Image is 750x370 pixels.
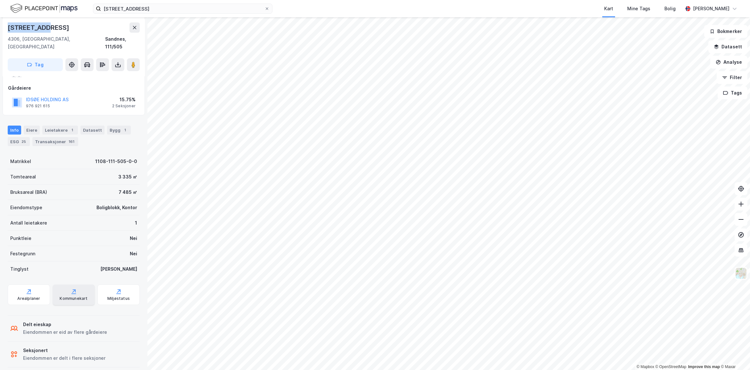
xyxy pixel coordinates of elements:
div: Eiendommen er delt i flere seksjoner [23,354,105,362]
div: 2 Seksjoner [112,103,136,109]
div: Kart [604,5,613,12]
div: Transaksjoner [32,137,78,146]
div: Mine Tags [627,5,650,12]
div: Matrikkel [10,158,31,165]
div: 161 [67,138,76,145]
div: 1 [69,127,75,133]
div: Kommunekart [60,296,88,301]
div: 976 921 615 [26,103,50,109]
div: Eiendommen er eid av flere gårdeiere [23,328,107,336]
div: 1 [135,219,137,227]
div: Bolig [664,5,676,12]
img: logo.f888ab2527a4732fd821a326f86c7f29.svg [10,3,78,14]
div: Seksjonert [23,347,105,354]
div: Arealplaner [17,296,40,301]
div: ESG [8,137,30,146]
button: Analyse [710,56,747,69]
div: Datasett [80,126,104,135]
div: Tinglyst [10,265,29,273]
div: Bygg [107,126,131,135]
div: Eiere [24,126,40,135]
div: 3 335 ㎡ [118,173,137,181]
div: 1 [122,127,128,133]
a: Mapbox [637,365,654,369]
div: 25 [20,138,27,145]
button: Filter [717,71,747,84]
div: Punktleie [10,234,31,242]
div: Nei [130,250,137,258]
div: Info [8,126,21,135]
div: [PERSON_NAME] [100,265,137,273]
button: Tag [8,58,63,71]
iframe: Chat Widget [718,339,750,370]
div: Gårdeiere [8,84,139,92]
div: Festegrunn [10,250,35,258]
a: Improve this map [688,365,720,369]
div: 15.75% [112,96,136,103]
div: Delt eieskap [23,321,107,328]
div: [PERSON_NAME] [693,5,729,12]
div: Miljøstatus [107,296,130,301]
div: Antall leietakere [10,219,47,227]
div: Sandnes, 111/505 [105,35,140,51]
div: 7 485 ㎡ [119,188,137,196]
div: 4306, [GEOGRAPHIC_DATA], [GEOGRAPHIC_DATA] [8,35,105,51]
div: [STREET_ADDRESS] [8,22,71,33]
div: Leietakere [42,126,78,135]
div: Boligblokk, Kontor [96,204,137,211]
div: Tomteareal [10,173,36,181]
img: Z [735,267,747,279]
div: Nei [130,234,137,242]
div: Kontrollprogram for chat [718,339,750,370]
a: OpenStreetMap [655,365,687,369]
div: Bruksareal (BRA) [10,188,47,196]
div: Eiendomstype [10,204,42,211]
input: Søk på adresse, matrikkel, gårdeiere, leietakere eller personer [101,4,264,13]
button: Bokmerker [704,25,747,38]
div: 1108-111-505-0-0 [95,158,137,165]
button: Datasett [708,40,747,53]
button: Tags [718,86,747,99]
